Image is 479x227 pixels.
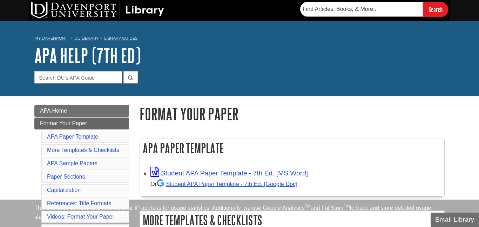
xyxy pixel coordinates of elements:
[34,35,67,41] a: My Davenport
[140,139,444,158] h2: APA Paper Template
[104,36,137,41] a: Library Guides
[47,214,114,220] a: Videos: Format Your Paper
[34,118,129,129] a: Format Your Paper
[47,134,98,140] a: APA Paper Template
[157,181,297,187] a: Student APA Paper Template - 7th Ed. [Google Doc]
[47,174,85,180] a: Paper Sections
[31,2,164,19] img: DU Library
[34,105,129,117] a: APA Home
[40,120,87,126] span: Format Your Paper
[47,187,81,193] a: Capitalization
[74,36,99,41] a: DU Library
[300,2,423,16] input: Find Articles, Books, & More...
[150,169,308,177] a: Link opens in new window
[40,108,67,114] span: APA Home
[431,213,479,227] button: Email Library
[47,160,97,166] a: APA Sample Papers
[34,34,445,45] nav: breadcrumb
[150,181,297,187] small: Or
[47,147,119,153] a: More Templates & Checklists
[300,2,448,17] form: Searches DU Library's articles, books, and more
[34,45,141,66] a: APA Help (7th Ed)
[34,71,122,84] input: Search DU's APA Guide
[140,105,445,123] h1: Format Your Paper
[423,2,448,17] input: Search
[47,200,111,206] a: References: Title Formats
